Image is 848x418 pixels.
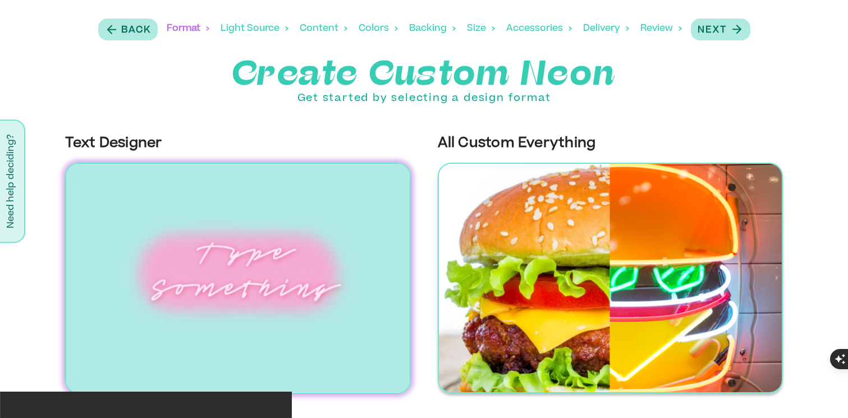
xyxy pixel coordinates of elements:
[698,24,727,37] p: Next
[121,24,151,37] p: Back
[640,11,682,46] div: Review
[506,11,572,46] div: Accessories
[65,134,411,154] p: Text Designer
[98,19,158,40] button: Back
[467,11,495,46] div: Size
[65,163,411,394] img: Text Designer
[438,163,783,393] img: All Custom Everything
[409,11,456,46] div: Backing
[167,11,209,46] div: Format
[792,364,848,418] iframe: Chat Widget
[438,134,783,154] p: All Custom Everything
[300,11,347,46] div: Content
[691,19,750,40] button: Next
[583,11,629,46] div: Delivery
[221,11,288,46] div: Light Source
[359,11,398,46] div: Colors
